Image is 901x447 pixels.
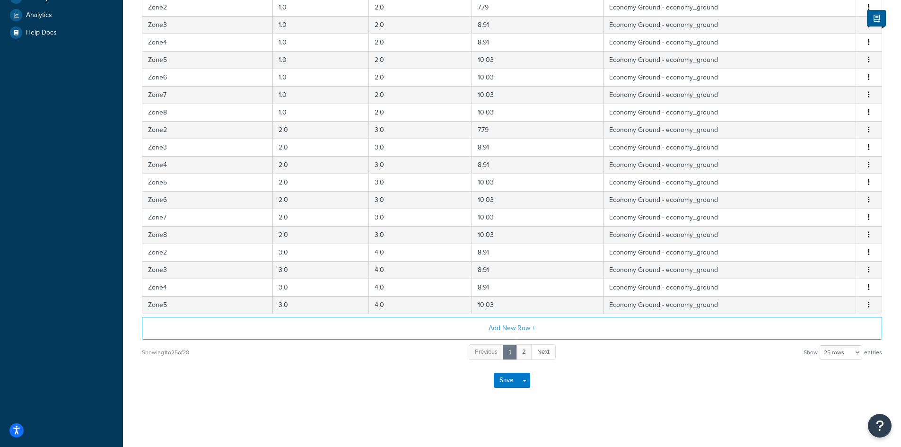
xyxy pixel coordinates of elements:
[369,86,472,104] td: 2.0
[531,344,556,360] a: Next
[472,86,604,104] td: 10.03
[142,174,273,191] td: Zone5
[369,209,472,226] td: 3.0
[273,226,369,244] td: 2.0
[604,261,856,279] td: Economy Ground - economy_ground
[503,344,517,360] a: 1
[472,51,604,69] td: 10.03
[868,414,892,438] button: Open Resource Center
[867,10,886,26] button: Show Help Docs
[142,346,189,359] div: Showing 1 to 25 of 28
[604,86,856,104] td: Economy Ground - economy_ground
[369,34,472,51] td: 2.0
[142,244,273,261] td: Zone2
[369,104,472,121] td: 2.0
[604,156,856,174] td: Economy Ground - economy_ground
[273,86,369,104] td: 1.0
[469,344,504,360] a: Previous
[142,226,273,244] td: Zone8
[142,317,882,340] button: Add New Row +
[273,34,369,51] td: 1.0
[472,139,604,156] td: 8.91
[273,296,369,314] td: 3.0
[142,279,273,296] td: Zone4
[142,139,273,156] td: Zone3
[273,209,369,226] td: 2.0
[472,156,604,174] td: 8.91
[273,121,369,139] td: 2.0
[273,16,369,34] td: 1.0
[472,209,604,226] td: 10.03
[142,296,273,314] td: Zone5
[142,121,273,139] td: Zone2
[369,261,472,279] td: 4.0
[369,244,472,261] td: 4.0
[273,174,369,191] td: 2.0
[26,11,52,19] span: Analytics
[142,104,273,121] td: Zone8
[472,34,604,51] td: 8.91
[369,279,472,296] td: 4.0
[864,346,882,359] span: entries
[804,346,818,359] span: Show
[472,121,604,139] td: 7.79
[273,261,369,279] td: 3.0
[369,174,472,191] td: 3.0
[472,69,604,86] td: 10.03
[604,244,856,261] td: Economy Ground - economy_ground
[472,226,604,244] td: 10.03
[369,156,472,174] td: 3.0
[516,344,532,360] a: 2
[604,226,856,244] td: Economy Ground - economy_ground
[369,121,472,139] td: 3.0
[604,279,856,296] td: Economy Ground - economy_ground
[369,191,472,209] td: 3.0
[604,69,856,86] td: Economy Ground - economy_ground
[142,261,273,279] td: Zone3
[273,69,369,86] td: 1.0
[472,174,604,191] td: 10.03
[142,34,273,51] td: Zone4
[142,191,273,209] td: Zone6
[273,191,369,209] td: 2.0
[369,226,472,244] td: 3.0
[369,69,472,86] td: 2.0
[369,16,472,34] td: 2.0
[472,244,604,261] td: 8.91
[537,347,550,356] span: Next
[604,139,856,156] td: Economy Ground - economy_ground
[142,16,273,34] td: Zone3
[604,296,856,314] td: Economy Ground - economy_ground
[273,279,369,296] td: 3.0
[369,139,472,156] td: 3.0
[472,296,604,314] td: 10.03
[26,29,57,37] span: Help Docs
[472,16,604,34] td: 8.91
[273,244,369,261] td: 3.0
[142,209,273,226] td: Zone7
[475,347,498,356] span: Previous
[604,104,856,121] td: Economy Ground - economy_ground
[472,279,604,296] td: 8.91
[369,296,472,314] td: 4.0
[273,104,369,121] td: 1.0
[472,104,604,121] td: 10.03
[604,191,856,209] td: Economy Ground - economy_ground
[142,51,273,69] td: Zone5
[142,86,273,104] td: Zone7
[7,7,116,24] a: Analytics
[494,373,519,388] button: Save
[604,16,856,34] td: Economy Ground - economy_ground
[7,24,116,41] a: Help Docs
[604,121,856,139] td: Economy Ground - economy_ground
[369,51,472,69] td: 2.0
[142,156,273,174] td: Zone4
[472,261,604,279] td: 8.91
[604,34,856,51] td: Economy Ground - economy_ground
[472,191,604,209] td: 10.03
[604,51,856,69] td: Economy Ground - economy_ground
[604,209,856,226] td: Economy Ground - economy_ground
[273,51,369,69] td: 1.0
